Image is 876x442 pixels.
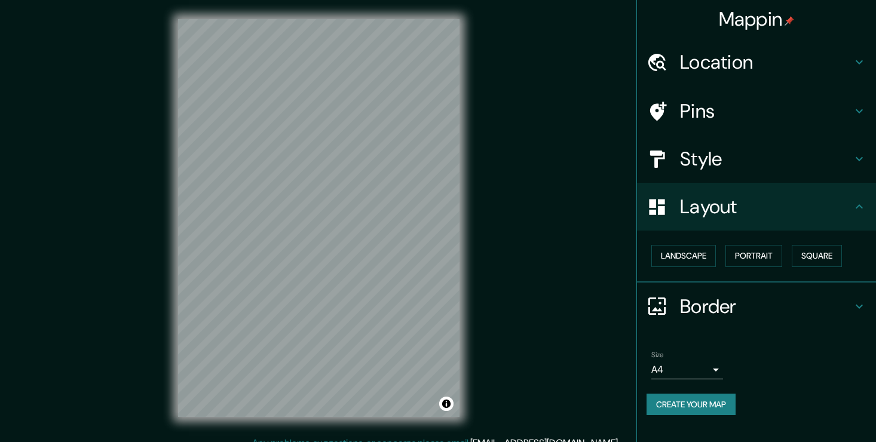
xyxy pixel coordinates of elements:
div: A4 [651,360,723,379]
h4: Layout [680,195,852,219]
button: Create your map [647,394,736,416]
h4: Pins [680,99,852,123]
div: Layout [637,183,876,231]
div: Border [637,283,876,330]
div: Pins [637,87,876,135]
button: Square [792,245,842,267]
iframe: Help widget launcher [770,395,863,429]
canvas: Map [178,19,460,417]
h4: Style [680,147,852,171]
label: Size [651,349,664,360]
h4: Mappin [719,7,795,31]
div: Location [637,38,876,86]
button: Landscape [651,245,716,267]
button: Portrait [725,245,782,267]
button: Toggle attribution [439,397,454,411]
img: pin-icon.png [785,16,794,26]
h4: Location [680,50,852,74]
div: Style [637,135,876,183]
h4: Border [680,294,852,318]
